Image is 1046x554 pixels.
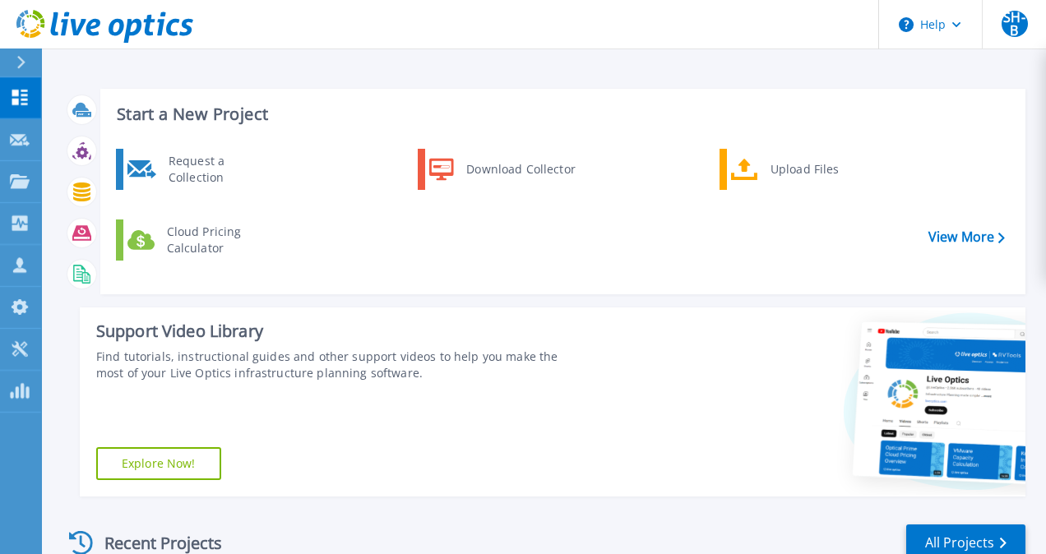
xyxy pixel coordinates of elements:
div: Find tutorials, instructional guides and other support videos to help you make the most of your L... [96,349,588,381]
a: View More [928,229,1005,245]
div: Upload Files [762,153,884,186]
a: Upload Files [720,149,888,190]
div: Cloud Pricing Calculator [159,224,280,256]
span: SH-B [1002,11,1028,37]
div: Support Video Library [96,321,588,342]
div: Request a Collection [160,153,280,186]
div: Download Collector [458,153,582,186]
a: Explore Now! [96,447,221,480]
a: Request a Collection [116,149,285,190]
a: Cloud Pricing Calculator [116,219,285,261]
h3: Start a New Project [117,105,1004,123]
a: Download Collector [418,149,586,190]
